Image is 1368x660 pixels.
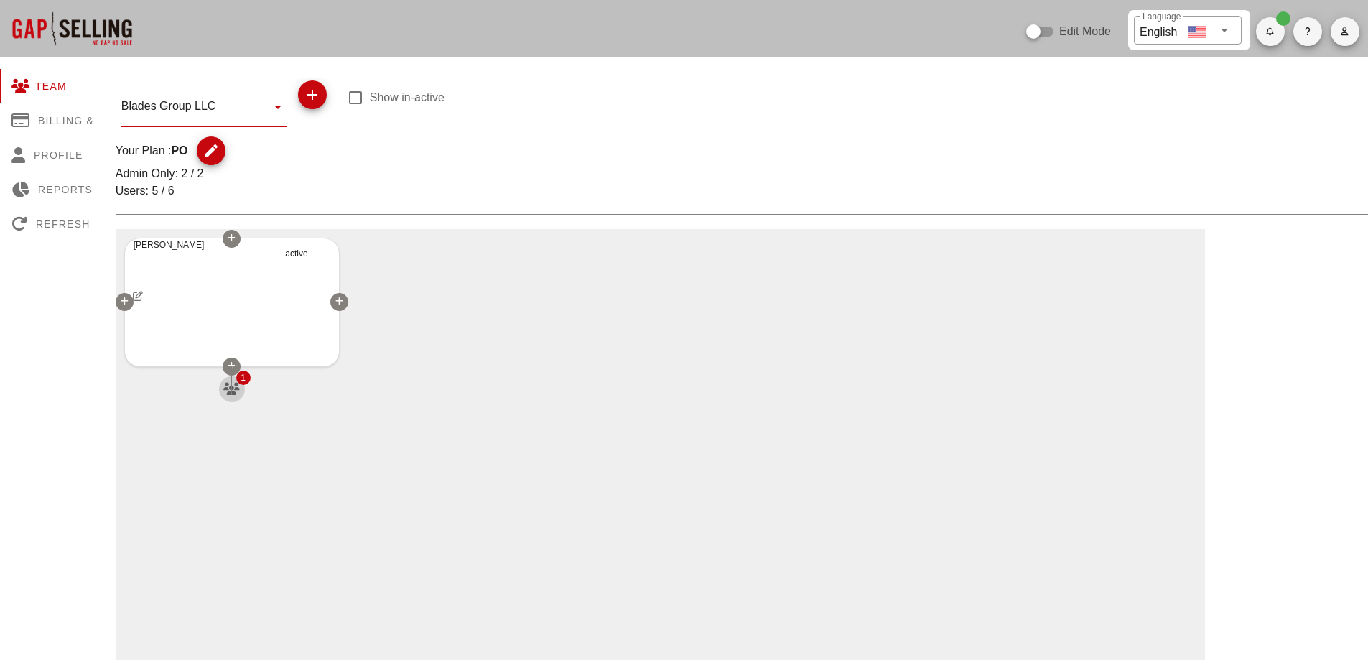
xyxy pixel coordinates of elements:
[171,144,187,157] strong: PO
[159,92,242,101] div: Keywords by Traffic
[40,23,70,34] div: v 4.0.25
[236,371,251,385] span: Badge
[23,37,34,49] img: website_grey.svg
[1276,11,1290,26] span: Badge
[23,23,34,34] img: logo_orange.svg
[1059,24,1111,39] label: Edit Mode
[116,142,188,165] div: Your Plan :
[37,37,158,49] div: Domain: [DOMAIN_NAME]
[134,238,277,251] div: [PERSON_NAME]
[285,238,339,286] div: active
[55,92,129,101] div: Domain Overview
[1140,20,1177,41] div: English
[116,165,1368,182] div: Admin Only: 2 / 2
[143,90,154,102] img: tab_keywords_by_traffic_grey.svg
[39,90,50,102] img: tab_domain_overview_orange.svg
[116,182,1368,200] div: Users: 5 / 6
[1134,16,1242,45] div: LanguageEnglish
[370,90,445,105] label: Show in-active
[1143,11,1181,22] label: Language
